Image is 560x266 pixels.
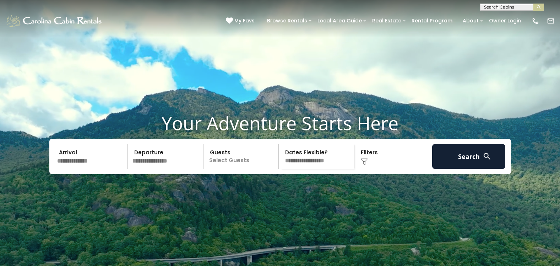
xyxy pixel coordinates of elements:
a: Local Area Guide [314,15,365,26]
img: mail-regular-white.png [547,17,555,25]
img: search-regular-white.png [483,152,491,161]
a: About [459,15,482,26]
a: Real Estate [369,15,405,26]
a: Browse Rentals [263,15,311,26]
a: Owner Login [485,15,524,26]
a: My Favs [226,17,256,25]
p: Select Guests [206,144,279,169]
img: White-1-1-2.png [5,14,104,28]
img: phone-regular-white.png [532,17,539,25]
h1: Your Adventure Starts Here [5,112,555,134]
button: Search [432,144,506,169]
img: filter--v1.png [361,158,368,165]
a: Rental Program [408,15,456,26]
span: My Favs [234,17,255,25]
